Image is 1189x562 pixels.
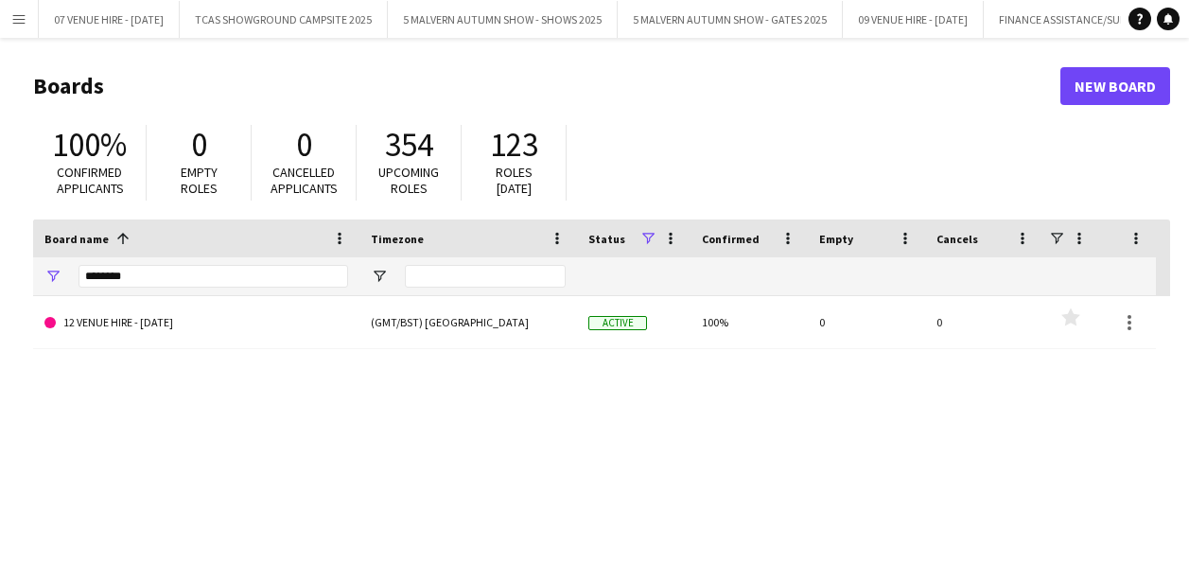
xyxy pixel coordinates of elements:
button: Open Filter Menu [44,268,61,285]
span: 0 [296,124,312,166]
div: (GMT/BST) [GEOGRAPHIC_DATA] [359,296,577,348]
div: 0 [808,296,925,348]
button: 5 MALVERN AUTUMN SHOW - SHOWS 2025 [388,1,618,38]
span: Cancels [936,232,978,246]
button: 5 MALVERN AUTUMN SHOW - GATES 2025 [618,1,843,38]
span: 123 [490,124,538,166]
button: 09 VENUE HIRE - [DATE] [843,1,984,38]
span: Roles [DATE] [496,164,533,197]
span: Confirmed [702,232,760,246]
span: Confirmed applicants [57,164,124,197]
span: 354 [385,124,433,166]
button: TCAS SHOWGROUND CAMPSITE 2025 [180,1,388,38]
input: Timezone Filter Input [405,265,566,288]
button: 07 VENUE HIRE - [DATE] [39,1,180,38]
span: Upcoming roles [378,164,439,197]
span: Empty [819,232,853,246]
button: Open Filter Menu [371,268,388,285]
span: Status [588,232,625,246]
span: Board name [44,232,109,246]
span: Timezone [371,232,424,246]
button: FINANCE ASSISTANCE/SUPPORT [984,1,1168,38]
div: 100% [691,296,808,348]
span: Cancelled applicants [271,164,338,197]
span: 0 [191,124,207,166]
a: 12 VENUE HIRE - [DATE] [44,296,348,349]
div: 0 [925,296,1042,348]
a: New Board [1060,67,1170,105]
span: Empty roles [181,164,218,197]
span: Active [588,316,647,330]
h1: Boards [33,72,1060,100]
span: 100% [52,124,127,166]
input: Board name Filter Input [79,265,348,288]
